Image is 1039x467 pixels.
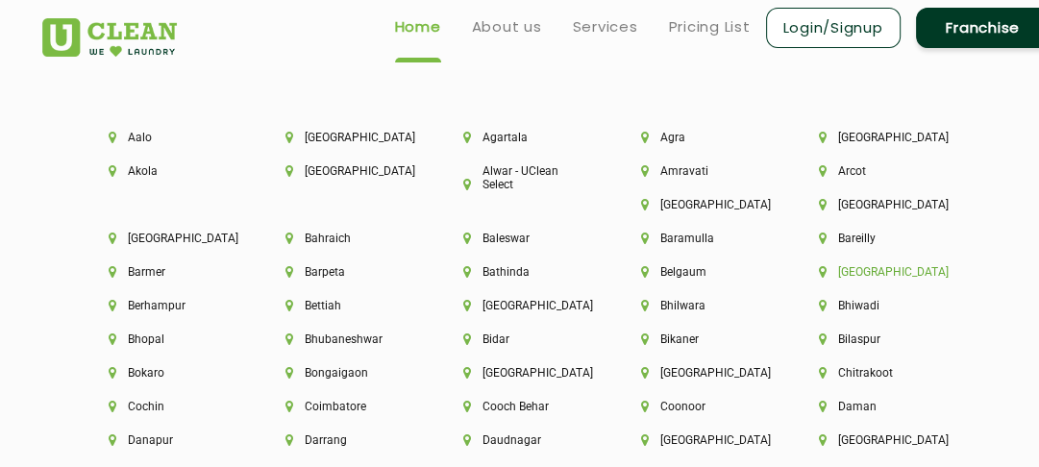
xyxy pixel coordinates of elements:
li: Bokaro [109,366,221,380]
li: [GEOGRAPHIC_DATA] [463,299,576,312]
li: Agra [641,131,754,144]
li: Bhubaneshwar [285,332,398,346]
li: Bongaigaon [285,366,398,380]
li: Agartala [463,131,576,144]
li: Danapur [109,433,221,447]
a: Home [395,15,441,38]
img: UClean Laundry and Dry Cleaning [42,18,178,57]
li: Belgaum [641,265,754,279]
li: Bidar [463,332,576,346]
li: Bettiah [285,299,398,312]
li: [GEOGRAPHIC_DATA] [285,164,398,178]
li: [GEOGRAPHIC_DATA] [641,433,754,447]
li: [GEOGRAPHIC_DATA] [819,131,931,144]
li: Barmer [109,265,221,279]
li: [GEOGRAPHIC_DATA] [109,232,221,245]
li: Bilaspur [819,332,931,346]
li: Barpeta [285,265,398,279]
li: Darrang [285,433,398,447]
li: Amravati [641,164,754,178]
li: Daman [819,400,931,413]
li: Bhopal [109,332,221,346]
li: [GEOGRAPHIC_DATA] [285,131,398,144]
li: Cochin [109,400,221,413]
li: Alwar - UClean Select [463,164,576,191]
li: Bathinda [463,265,576,279]
a: Login/Signup [766,8,901,48]
li: Bahraich [285,232,398,245]
li: Bikaner [641,332,754,346]
li: [GEOGRAPHIC_DATA] [819,433,931,447]
li: [GEOGRAPHIC_DATA] [641,366,754,380]
li: Chitrakoot [819,366,931,380]
a: Pricing List [669,15,751,38]
li: Bareilly [819,232,931,245]
li: Aalo [109,131,221,144]
li: [GEOGRAPHIC_DATA] [819,265,931,279]
li: Coimbatore [285,400,398,413]
li: Daudnagar [463,433,576,447]
li: Arcot [819,164,931,178]
li: Coonoor [641,400,754,413]
li: Berhampur [109,299,221,312]
li: Baleswar [463,232,576,245]
li: [GEOGRAPHIC_DATA] [463,366,576,380]
li: [GEOGRAPHIC_DATA] [641,198,754,211]
a: Services [573,15,638,38]
li: [GEOGRAPHIC_DATA] [819,198,931,211]
li: Bhilwara [641,299,754,312]
li: Akola [109,164,221,178]
li: Baramulla [641,232,754,245]
a: About us [472,15,542,38]
li: Cooch Behar [463,400,576,413]
li: Bhiwadi [819,299,931,312]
